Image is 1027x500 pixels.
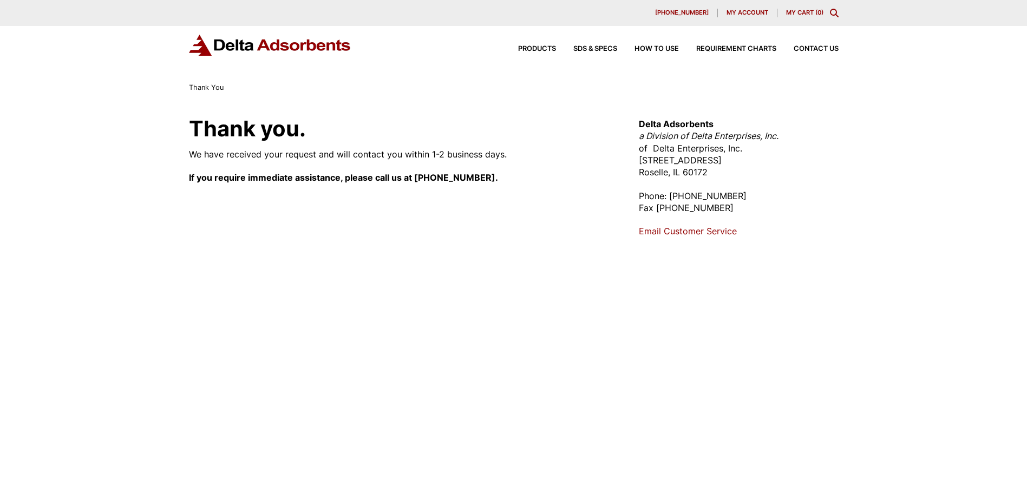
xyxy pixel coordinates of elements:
div: Toggle Modal Content [830,9,839,17]
a: How to Use [617,45,679,52]
a: Contact Us [776,45,839,52]
span: My account [727,10,768,16]
a: SDS & SPECS [556,45,617,52]
strong: Delta Adsorbents [639,119,714,129]
p: of Delta Enterprises, Inc. [STREET_ADDRESS] Roselle, IL 60172 [639,118,838,179]
img: Delta Adsorbents [189,35,351,56]
span: Contact Us [794,45,839,52]
a: Requirement Charts [679,45,776,52]
span: Requirement Charts [696,45,776,52]
a: Email Customer Service [639,226,737,236]
span: 0 [817,9,821,16]
span: Thank You [189,83,224,91]
a: Products [501,45,556,52]
p: We have received your request and will contact you within 1-2 business days. [189,148,613,160]
span: Products [518,45,556,52]
em: a Division of Delta Enterprises, Inc. [639,130,779,141]
span: SDS & SPECS [573,45,617,52]
a: [PHONE_NUMBER] [646,9,718,17]
span: [PHONE_NUMBER] [655,10,709,16]
h1: Thank you. [189,118,613,140]
strong: If you require immediate assistance, please call us at [PHONE_NUMBER]. [189,172,498,183]
a: My account [718,9,777,17]
p: Phone: [PHONE_NUMBER] Fax [PHONE_NUMBER] [639,190,838,214]
a: My Cart (0) [786,9,823,16]
span: How to Use [634,45,679,52]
